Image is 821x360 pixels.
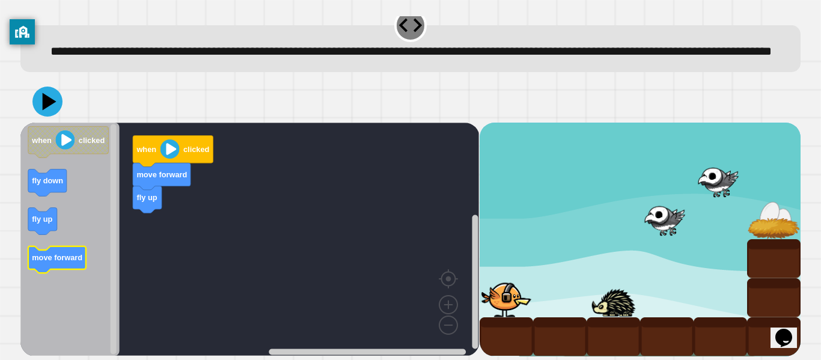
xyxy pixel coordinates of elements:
button: privacy banner [10,19,35,44]
iframe: chat widget [771,312,809,348]
text: move forward [32,253,82,262]
text: clicked [183,145,209,154]
div: Blockly Workspace [20,123,479,356]
text: move forward [137,170,188,179]
text: when [31,136,52,145]
text: fly up [137,193,157,202]
text: fly up [32,215,52,224]
text: fly down [32,176,63,185]
text: when [136,145,157,154]
text: clicked [79,136,105,145]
